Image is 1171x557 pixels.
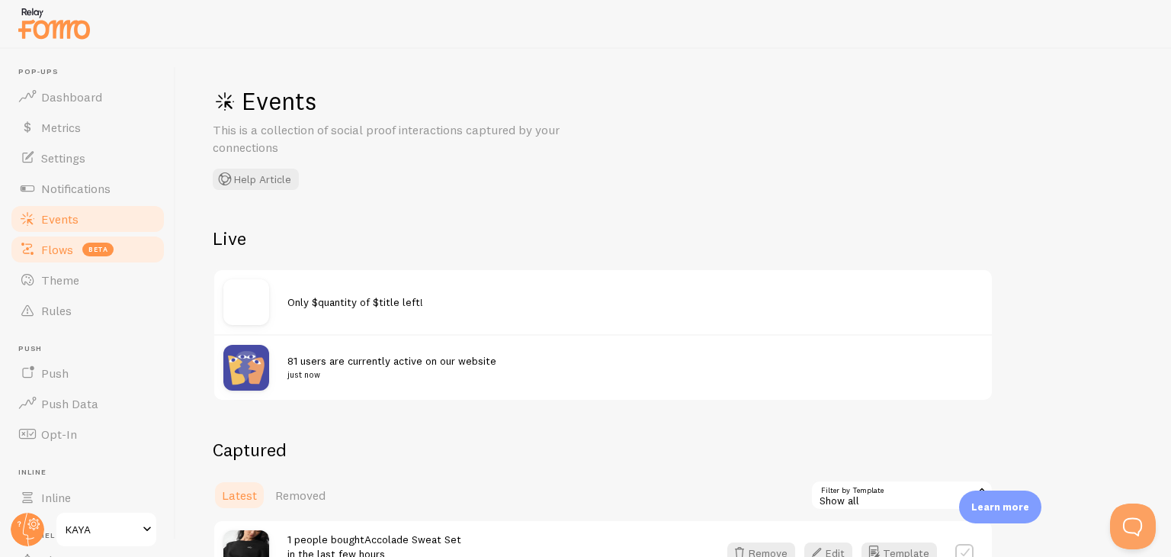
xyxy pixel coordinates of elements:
a: Push Data [9,388,166,419]
span: Inline [41,490,71,505]
span: beta [82,243,114,256]
small: just now [287,368,964,382]
span: Metrics [41,120,81,135]
span: Settings [41,150,85,166]
span: Theme [41,272,79,288]
p: This is a collection of social proof interactions captured by your connections [213,121,579,156]
span: Notifications [41,181,111,196]
span: Latest [222,488,257,503]
a: Push [9,358,166,388]
img: no_image.svg [223,279,269,325]
a: Inline [9,482,166,513]
a: Flows beta [9,234,166,265]
a: Events [9,204,166,234]
h2: Captured [213,438,993,462]
span: Push [41,365,69,381]
div: Show all [810,480,993,510]
span: Rules [41,303,72,318]
h2: Live [213,227,993,250]
a: Latest [213,480,266,510]
p: Learn more [971,500,1029,514]
span: Only $quantity of $title left! [287,295,423,309]
span: Inline [18,468,166,478]
button: Help Article [213,169,299,190]
img: fomo-relay-logo-orange.svg [16,4,92,43]
a: Theme [9,265,166,295]
span: Push [18,344,166,354]
a: Rules [9,295,166,326]
span: Dashboard [41,89,102,105]
span: KAYA [66,520,138,539]
a: Accolade Sweat Set [364,533,461,546]
span: Pop-ups [18,67,166,77]
a: Removed [266,480,335,510]
iframe: Help Scout Beacon - Open [1110,504,1156,549]
span: 81 users are currently active on our website [287,354,964,382]
img: pageviews.png [223,345,269,391]
a: Notifications [9,173,166,204]
div: Learn more [959,491,1041,523]
a: KAYA [55,511,158,548]
h1: Events [213,85,670,117]
span: Flows [41,242,73,257]
a: Metrics [9,112,166,143]
a: Settings [9,143,166,173]
span: Push Data [41,396,98,411]
span: Opt-In [41,427,77,442]
span: Events [41,211,79,227]
a: Opt-In [9,419,166,449]
span: Removed [275,488,326,503]
a: Dashboard [9,82,166,112]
